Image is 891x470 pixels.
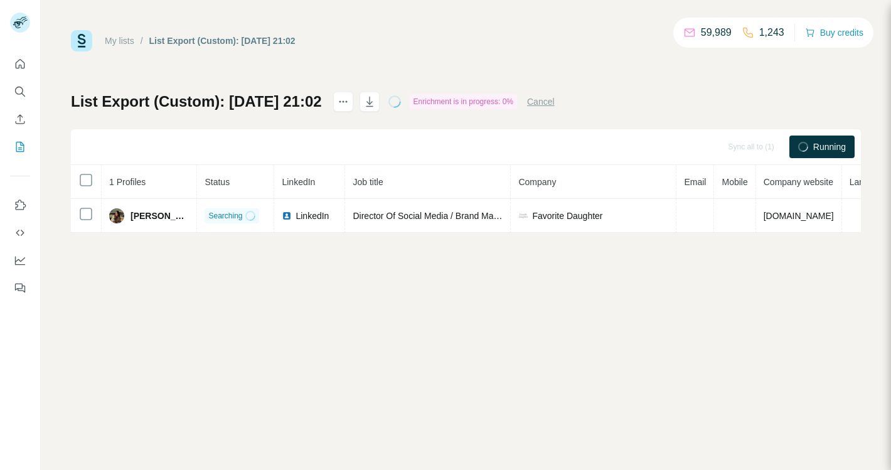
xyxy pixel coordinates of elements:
[10,249,30,272] button: Dashboard
[532,210,602,222] span: Favorite Daughter
[759,25,784,40] p: 1,243
[10,80,30,103] button: Search
[109,208,124,223] img: Avatar
[410,94,517,109] div: Enrichment is in progress: 0%
[353,211,520,221] span: Director Of Social Media / Brand Marketing
[109,177,146,187] span: 1 Profiles
[208,210,242,222] span: Searching
[722,177,747,187] span: Mobile
[850,177,883,187] span: Landline
[141,35,143,47] li: /
[71,92,322,112] h1: List Export (Custom): [DATE] 21:02
[10,53,30,75] button: Quick start
[764,177,833,187] span: Company website
[353,177,383,187] span: Job title
[333,92,353,112] button: actions
[518,177,556,187] span: Company
[296,210,329,222] span: LinkedIn
[10,222,30,244] button: Use Surfe API
[105,36,134,46] a: My lists
[527,95,555,108] button: Cancel
[10,194,30,216] button: Use Surfe on LinkedIn
[131,210,189,222] span: [PERSON_NAME]
[518,211,528,221] img: company-logo
[282,211,292,221] img: LinkedIn logo
[764,211,834,221] span: [DOMAIN_NAME]
[10,277,30,299] button: Feedback
[701,25,732,40] p: 59,989
[813,141,846,153] span: Running
[10,136,30,158] button: My lists
[805,24,863,41] button: Buy credits
[71,30,92,51] img: Surfe Logo
[205,177,230,187] span: Status
[282,177,315,187] span: LinkedIn
[684,177,706,187] span: Email
[149,35,296,47] div: List Export (Custom): [DATE] 21:02
[10,108,30,131] button: Enrich CSV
